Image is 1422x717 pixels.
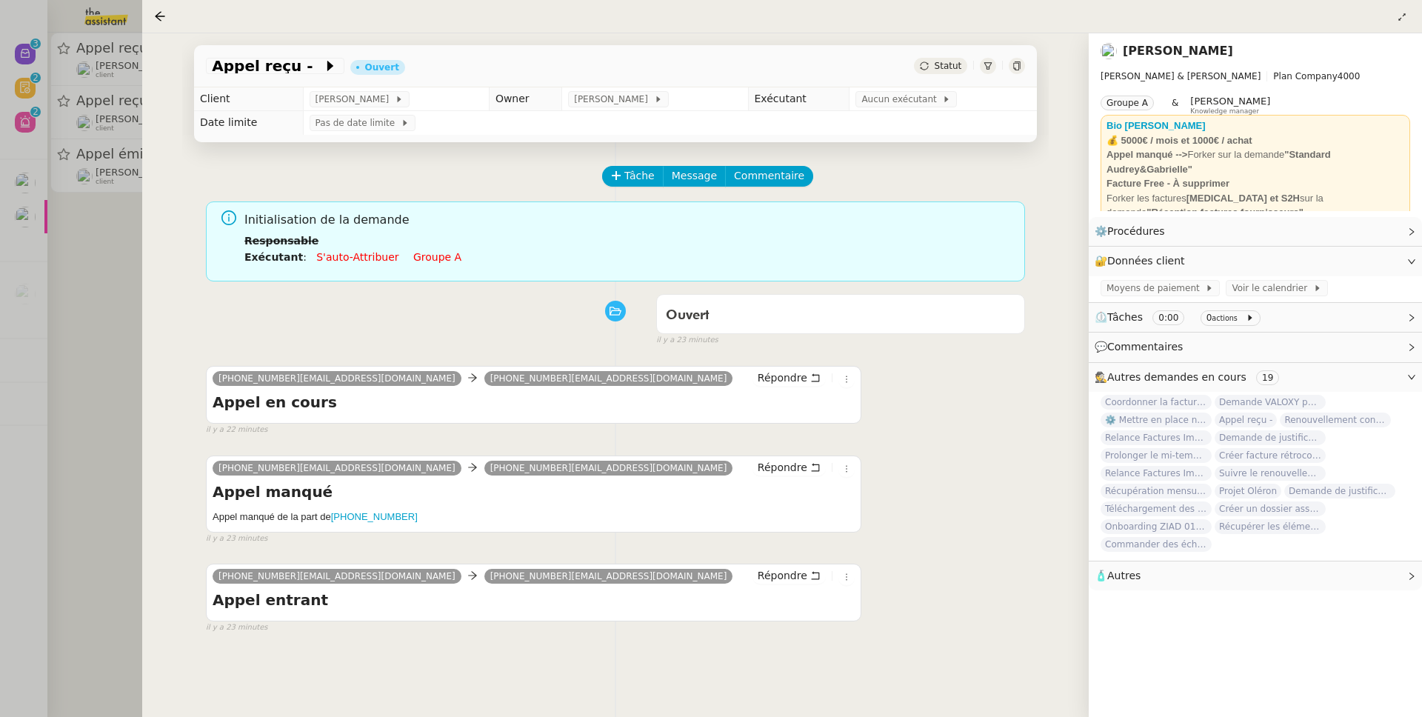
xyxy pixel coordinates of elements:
span: Commander des échantillons pour Saint Nicolas [1101,537,1212,552]
span: [PERSON_NAME] [574,92,653,107]
span: Téléchargement des relevés de la SCI GABRIELLE - [DATE] [1101,501,1212,516]
span: Initialisation de la demande [244,210,1013,230]
span: Onboarding ZIAD 01/09 [1101,519,1212,534]
span: [PERSON_NAME] [1190,96,1270,107]
small: actions [1212,314,1238,322]
span: [PHONE_NUMBER][EMAIL_ADDRESS][DOMAIN_NAME] [490,571,727,581]
span: Tâches [1107,311,1143,323]
span: Statut [934,61,961,71]
span: Plan Company [1273,71,1337,81]
span: 🧴 [1095,570,1141,581]
span: Projet Oléron [1215,484,1281,498]
button: Répondre [752,370,826,386]
strong: "Réception factures fournisseurs" [1146,207,1303,218]
span: Récupération mensuelle des relevés bancaires SARL [PERSON_NAME] ET [PERSON_NAME] [1101,484,1212,498]
span: 🔐 [1095,253,1191,270]
span: Demande de justificatifs Pennylane - septembre 2025 [1284,484,1395,498]
span: [PHONE_NUMBER][EMAIL_ADDRESS][DOMAIN_NAME] [218,373,455,384]
nz-tag: Groupe A [1101,96,1154,110]
button: Tâche [602,166,664,187]
button: Message [663,166,726,187]
span: Coordonner la facturation à [GEOGRAPHIC_DATA] [1101,395,1212,410]
h4: Appel entrant [213,590,855,610]
span: Répondre [758,568,807,583]
h4: Appel en cours [213,392,855,413]
span: [PHONE_NUMBER][EMAIL_ADDRESS][DOMAIN_NAME] [490,463,727,473]
span: 4000 [1338,71,1361,81]
span: Commentaires [1107,341,1183,353]
span: Relance Factures Impayées - [DATE] [1101,430,1212,445]
button: Répondre [752,567,826,584]
span: Répondre [758,370,807,385]
td: Client [194,87,303,111]
span: Pas de date limite [316,116,401,130]
span: Données client [1107,255,1185,267]
span: il y a 23 minutes [656,334,718,347]
span: Relance Factures Impayées - septembre 2025 [1101,466,1212,481]
div: ⚙️Procédures [1089,217,1422,246]
span: Suivre le renouvellement produit Trimble [1215,466,1326,481]
a: [PHONE_NUMBER] [331,511,418,522]
strong: 💰 5000€ / mois et 1000€ / achat [1106,135,1252,146]
span: il y a 23 minutes [206,533,268,545]
strong: Appel manqué --> [1106,149,1187,160]
div: Forker sur la demande [1106,147,1404,176]
nz-tag: 19 [1256,370,1279,385]
span: Demande de justificatifs Pennylane - octobre 2025 [1215,430,1326,445]
span: Ouvert [666,309,710,322]
span: il y a 22 minutes [206,424,268,436]
span: Autres [1107,570,1141,581]
strong: [MEDICAL_DATA] et S2H [1186,193,1300,204]
span: [PHONE_NUMBER][EMAIL_ADDRESS][DOMAIN_NAME] [218,571,455,581]
a: Bio [PERSON_NAME] [1106,120,1206,131]
div: 🔐Données client [1089,247,1422,276]
span: ⏲️ [1095,311,1266,323]
div: 💬Commentaires [1089,333,1422,361]
b: Responsable [244,235,318,247]
app-user-label: Knowledge manager [1190,96,1270,115]
span: Voir le calendrier [1232,281,1312,296]
button: Commentaire [725,166,813,187]
a: [PERSON_NAME] [1123,44,1233,58]
span: Commentaire [734,167,804,184]
span: [PERSON_NAME] & [PERSON_NAME] [1101,71,1261,81]
td: Date limite [194,111,303,135]
nz-tag: 0:00 [1152,310,1184,325]
div: 🧴Autres [1089,561,1422,590]
h4: Appel manqué [213,481,855,502]
div: 🕵️Autres demandes en cours 19 [1089,363,1422,392]
span: Appel reçu - [212,59,323,73]
span: Prolonger le mi-temps thérapeutique [1101,448,1212,463]
span: & [1172,96,1178,115]
span: 🕵️ [1095,371,1285,383]
strong: "Standard Audrey&Gabrielle" [1106,149,1331,175]
span: Procédures [1107,225,1165,237]
span: Créer facture rétrocommission [1215,448,1326,463]
span: Demande VALOXY pour Pennylane - Montants importants sans justificatifs [1215,395,1326,410]
span: [PHONE_NUMBER][EMAIL_ADDRESS][DOMAIN_NAME] [490,373,727,384]
span: Aucun exécutant [861,92,942,107]
button: Répondre [752,459,826,476]
span: Knowledge manager [1190,107,1259,116]
span: [PERSON_NAME] [316,92,395,107]
img: users%2FfjlNmCTkLiVoA3HQjY3GA5JXGxb2%2Favatar%2Fstarofservice_97480retdsc0392.png [1101,43,1117,59]
span: Autres demandes en cours [1107,371,1246,383]
span: ⚙️ Mettre en place nouveaux processus facturation [1101,413,1212,427]
a: Groupe a [413,251,461,263]
td: Exécutant [748,87,849,111]
td: Owner [489,87,561,111]
div: Ouvert [364,63,398,72]
strong: Facture Free - À supprimer [1106,178,1229,189]
h5: Appel manqué de la part de [213,510,855,524]
span: [PHONE_NUMBER][EMAIL_ADDRESS][DOMAIN_NAME] [218,463,455,473]
span: il y a 23 minutes [206,621,268,634]
span: Renouvellement contrat Opale STOCCO [1280,413,1391,427]
span: 0 [1206,313,1212,323]
span: Moyens de paiement [1106,281,1205,296]
span: : [303,251,307,263]
span: Tâche [624,167,655,184]
div: ⏲️Tâches 0:00 0actions [1089,303,1422,332]
span: ⚙️ [1095,223,1172,240]
span: Message [672,167,717,184]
